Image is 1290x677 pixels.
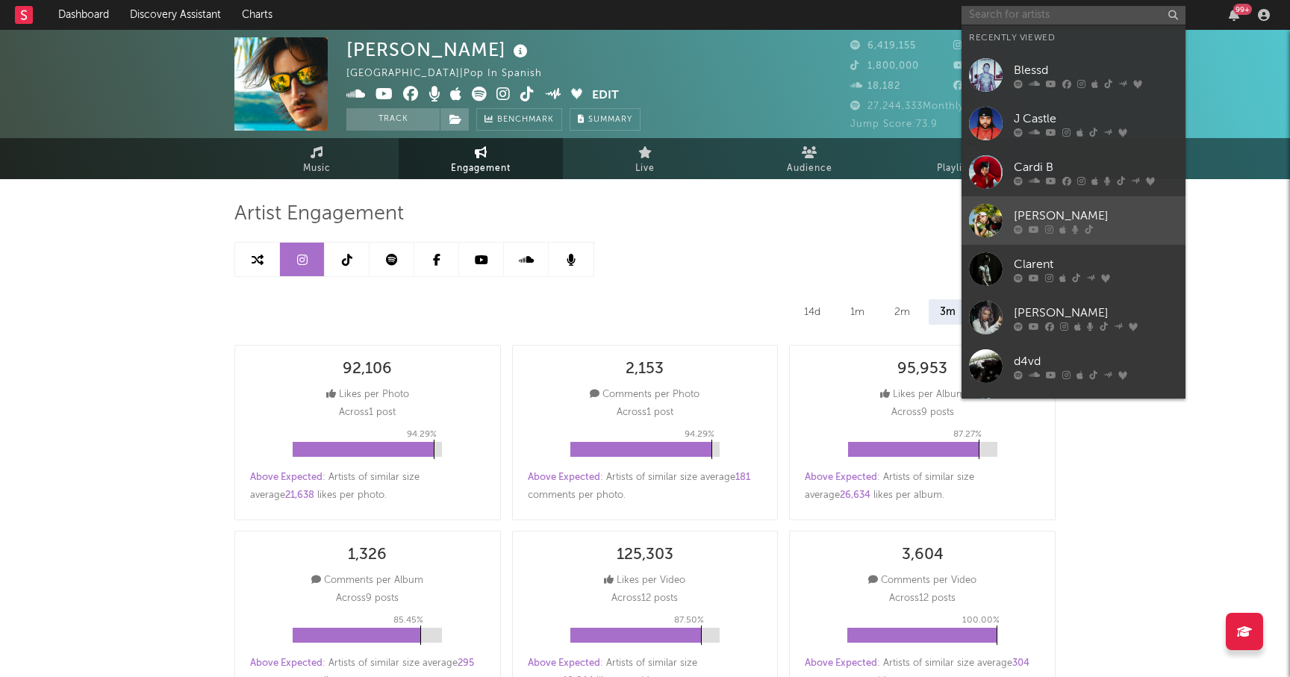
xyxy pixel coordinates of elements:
[1014,352,1178,370] div: d4vd
[840,490,870,500] span: 26,634
[346,65,559,83] div: [GEOGRAPHIC_DATA] | Pop in Spanish
[674,611,704,629] p: 87.50 %
[962,148,1185,196] a: Cardi B
[868,572,976,590] div: Comments per Video
[962,51,1185,99] a: Blessd
[399,138,563,179] a: Engagement
[805,469,1040,505] div: : Artists of similar size average likes per album .
[250,469,485,505] div: : Artists of similar size average likes per photo .
[458,658,474,668] span: 295
[303,160,331,178] span: Music
[953,41,1019,51] span: 2,668,113
[346,108,440,131] button: Track
[451,160,511,178] span: Engagement
[476,108,562,131] a: Benchmark
[1014,255,1178,273] div: Clarent
[250,472,322,482] span: Above Expected
[883,299,921,325] div: 2m
[339,404,396,422] p: Across 1 post
[897,361,947,378] div: 95,953
[891,138,1056,179] a: Playlists/Charts
[346,37,532,62] div: [PERSON_NAME]
[497,111,554,129] span: Benchmark
[250,658,322,668] span: Above Expected
[604,572,685,590] div: Likes per Video
[563,138,727,179] a: Live
[1233,4,1252,15] div: 99 +
[1014,110,1178,128] div: J Castle
[234,138,399,179] a: Music
[528,658,600,668] span: Above Expected
[850,41,916,51] span: 6,419,155
[626,361,664,378] div: 2,153
[805,472,877,482] span: Above Expected
[735,472,750,482] span: 181
[1014,61,1178,79] div: Blessd
[850,61,919,71] span: 1,800,000
[617,546,673,564] div: 125,303
[592,87,619,105] button: Edit
[962,196,1185,245] a: [PERSON_NAME]
[889,590,956,608] p: Across 12 posts
[1014,158,1178,176] div: Cardi B
[962,6,1185,25] input: Search for artists
[850,119,938,129] span: Jump Score: 73.9
[962,245,1185,293] a: Clarent
[1014,304,1178,322] div: [PERSON_NAME]
[850,81,900,91] span: 18,182
[850,102,1014,111] span: 27,244,333 Monthly Listeners
[793,299,832,325] div: 14d
[805,658,877,668] span: Above Expected
[727,138,891,179] a: Audience
[685,425,714,443] p: 94.29 %
[348,546,387,564] div: 1,326
[393,611,423,629] p: 85.45 %
[570,108,641,131] button: Summary
[880,386,965,404] div: Likes per Album
[1014,207,1178,225] div: [PERSON_NAME]
[787,160,832,178] span: Audience
[1012,658,1029,668] span: 304
[953,81,1022,91] span: 1,900,000
[285,490,314,500] span: 21,638
[528,469,763,505] div: : Artists of similar size average comments per photo .
[962,99,1185,148] a: J Castle
[1229,9,1239,21] button: 99+
[326,386,409,404] div: Likes per Photo
[611,590,678,608] p: Across 12 posts
[588,116,632,124] span: Summary
[962,342,1185,390] a: d4vd
[336,590,399,608] p: Across 9 posts
[962,611,1000,629] p: 100.00 %
[969,29,1178,47] div: Recently Viewed
[528,472,600,482] span: Above Expected
[311,572,423,590] div: Comments per Album
[937,160,1011,178] span: Playlists/Charts
[234,205,404,223] span: Artist Engagement
[953,425,982,443] p: 87.27 %
[962,293,1185,342] a: [PERSON_NAME]
[902,546,944,564] div: 3,604
[962,390,1185,439] a: Yandel
[953,61,1022,71] span: 5,630,000
[839,299,876,325] div: 1m
[635,160,655,178] span: Live
[617,404,673,422] p: Across 1 post
[590,386,699,404] div: Comments per Photo
[891,404,954,422] p: Across 9 posts
[343,361,392,378] div: 92,106
[929,299,967,325] div: 3m
[407,425,437,443] p: 94.29 %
